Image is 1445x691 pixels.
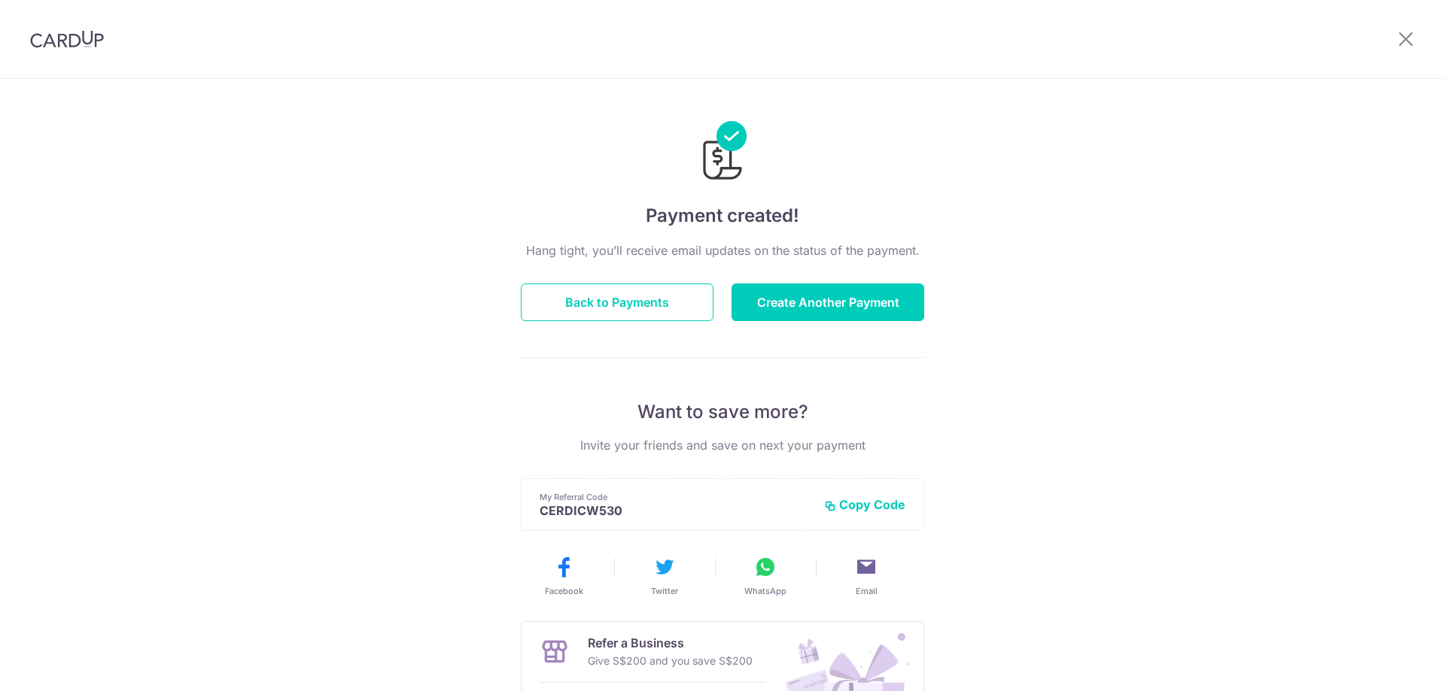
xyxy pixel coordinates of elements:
[521,283,713,321] button: Back to Payments
[856,585,878,597] span: Email
[620,555,709,597] button: Twitter
[30,30,104,48] img: CardUp
[721,555,810,597] button: WhatsApp
[824,497,905,512] button: Copy Code
[588,634,753,652] p: Refer a Business
[540,491,812,503] p: My Referral Code
[822,555,911,597] button: Email
[521,241,924,259] p: Hang tight, you’ll receive email updates on the status of the payment.
[588,652,753,670] p: Give S$200 and you save S$200
[540,503,812,518] p: CERDICW530
[1349,646,1430,683] iframe: Opens a widget where you can find more information
[521,436,924,454] p: Invite your friends and save on next your payment
[698,121,747,184] img: Payments
[519,555,608,597] button: Facebook
[744,585,786,597] span: WhatsApp
[521,400,924,424] p: Want to save more?
[651,585,678,597] span: Twitter
[521,202,924,229] h4: Payment created!
[732,283,924,321] button: Create Another Payment
[545,585,583,597] span: Facebook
